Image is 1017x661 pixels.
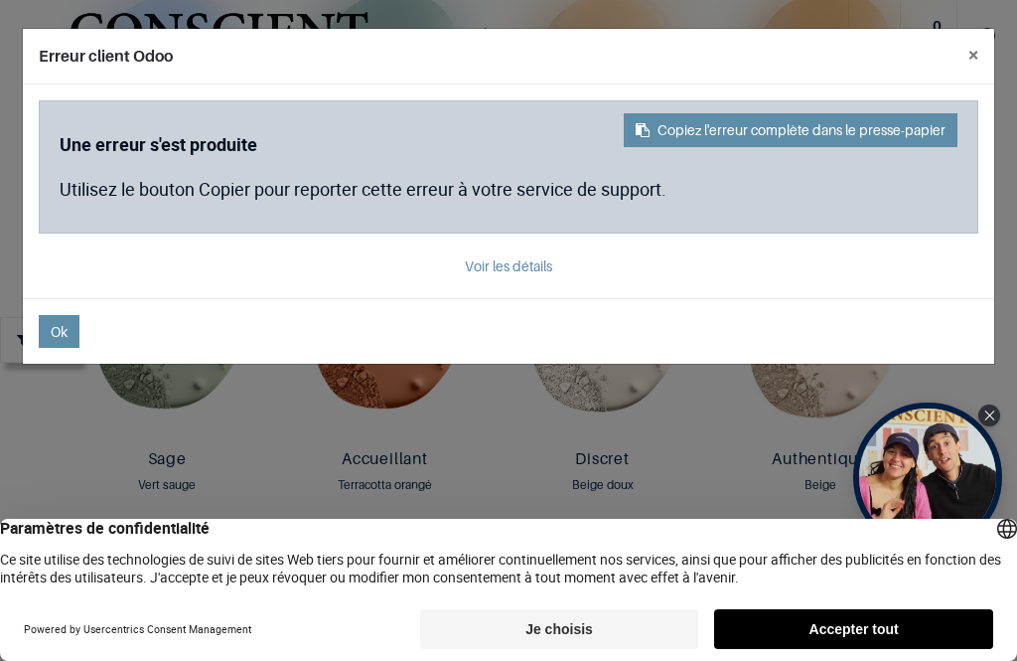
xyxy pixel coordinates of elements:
span: Ok [51,323,68,340]
b: Une erreur s'est produite [60,132,257,156]
button: Fermer [952,29,994,81]
h4: Erreur client Odoo [39,45,183,68]
button: Voir les détails [39,249,978,282]
div: Tolstoy bubble widget [853,403,1002,552]
p: Utilisez le bouton Copier pour reporter cette erreur à votre service de support. [60,176,957,203]
div: Open Tolstoy [853,403,1002,552]
div: Open Tolstoy widget [853,403,1002,552]
button: Ok [39,315,79,348]
div: Close Tolstoy widget [978,405,1000,426]
button: Copiez l'erreur complète dans le presse-papier [624,113,957,147]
